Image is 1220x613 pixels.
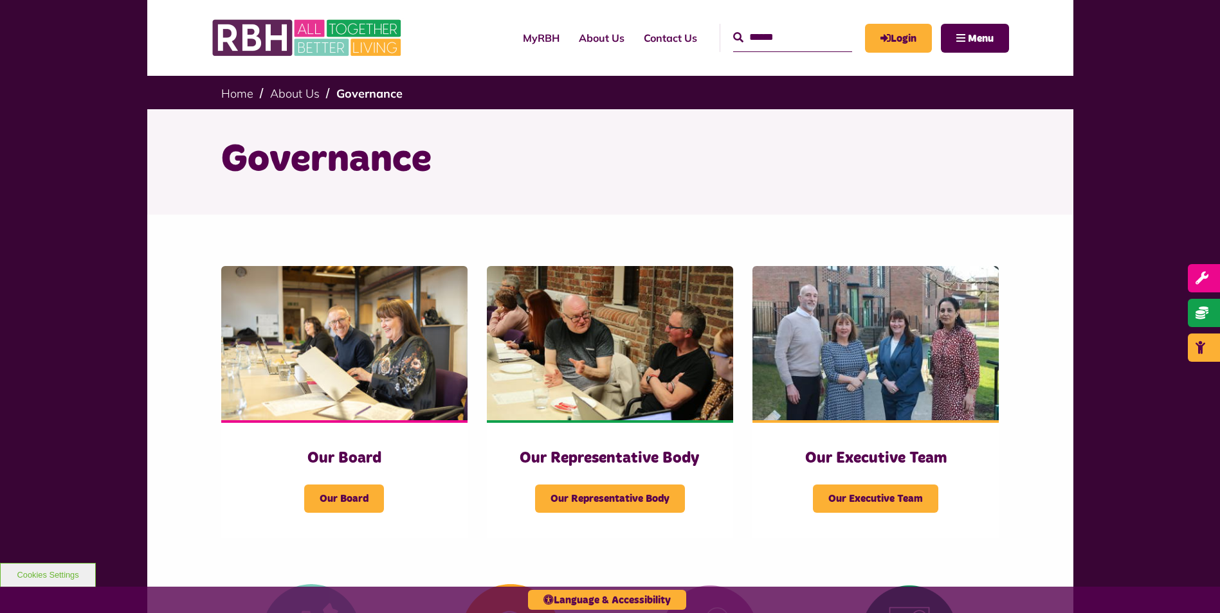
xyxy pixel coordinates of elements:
a: Contact Us [634,21,707,55]
button: Language & Accessibility [528,590,686,610]
h3: Our Board [247,449,442,468]
h3: Our Executive Team [778,449,973,468]
span: Our Board [304,484,384,513]
a: Our Board Our Board [221,266,468,538]
a: MyRBH [865,24,932,53]
span: Menu [968,33,994,44]
h1: Governance [221,135,999,185]
a: MyRBH [513,21,569,55]
img: RBH Executive Team [752,266,999,420]
a: Our Executive Team Our Executive Team [752,266,999,538]
iframe: Netcall Web Assistant for live chat [1162,555,1220,613]
span: Our Executive Team [813,484,938,513]
a: Home [221,86,253,101]
img: RBH Board 1 [221,266,468,420]
img: Rep Body [487,266,733,420]
a: About Us [569,21,634,55]
a: About Us [270,86,320,101]
img: RBH [212,13,405,63]
a: Our Representative Body Our Representative Body [487,266,733,538]
h3: Our Representative Body [513,449,707,468]
a: Governance [336,86,403,101]
button: Navigation [941,24,1009,53]
span: Our Representative Body [535,484,685,513]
